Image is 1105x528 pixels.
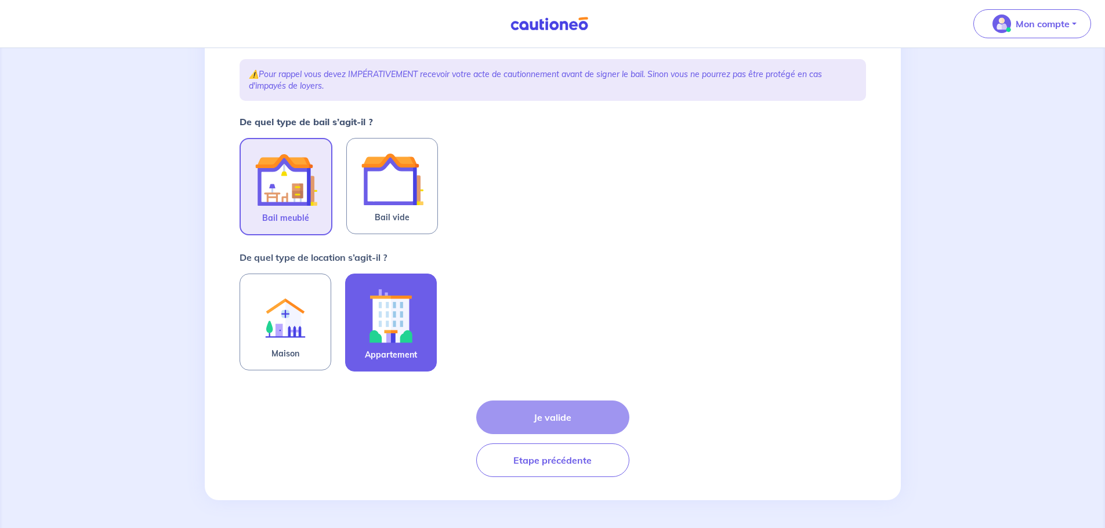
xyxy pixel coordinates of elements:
[144,68,177,76] div: Mots-clés
[249,68,857,92] p: ⚠️
[375,210,410,224] span: Bail vide
[32,19,57,28] div: v 4.0.25
[255,148,317,211] img: illu_furnished_lease.svg
[365,348,417,362] span: Appartement
[254,283,317,347] img: illu_rent.svg
[19,19,28,28] img: logo_orange.svg
[506,17,593,31] img: Cautioneo
[60,68,89,76] div: Domaine
[249,69,822,91] em: Pour rappel vous devez IMPÉRATIVEMENT recevoir votre acte de cautionnement avant de signer le bai...
[47,67,56,77] img: tab_domain_overview_orange.svg
[360,283,422,348] img: illu_apartment.svg
[476,443,629,477] button: Etape précédente
[19,30,28,39] img: website_grey.svg
[240,250,387,264] p: De quel type de location s’agit-il ?
[30,30,131,39] div: Domaine: [DOMAIN_NAME]
[271,347,299,361] span: Maison
[973,9,1091,38] button: illu_account_valid_menu.svgMon compte
[992,14,1011,33] img: illu_account_valid_menu.svg
[240,116,373,128] strong: De quel type de bail s’agit-il ?
[361,148,423,210] img: illu_empty_lease.svg
[262,211,309,225] span: Bail meublé
[1016,17,1070,31] p: Mon compte
[132,67,141,77] img: tab_keywords_by_traffic_grey.svg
